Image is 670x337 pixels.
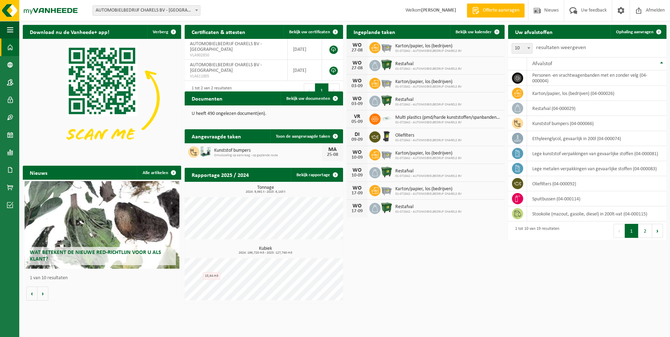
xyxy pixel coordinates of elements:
[610,25,666,39] a: Ophaling aanvragen
[188,83,232,98] div: 1 tot 2 van 2 resultaten
[350,203,364,209] div: WO
[329,83,340,97] button: Next
[616,30,654,34] span: Ophaling aanvragen
[652,224,663,238] button: Next
[512,43,533,54] span: 10
[395,133,462,138] span: Oliefilters
[395,43,462,49] span: Karton/papier, los (bedrijven)
[288,39,322,60] td: [DATE]
[395,103,462,107] span: 01-072842 - AUTOMOBIELBEDRIJF CHARELS BV
[214,153,322,158] span: Omwisseling op aanvraag - op geplande route
[214,148,322,153] span: Kunststof bumpers
[467,4,525,18] a: Offerte aanvragen
[536,45,586,50] label: resultaten weergeven
[527,176,666,191] td: oliefilters (04-000092)
[188,251,343,255] span: 2024: 196,720 m3 - 2025: 127,740 m3
[185,168,256,181] h2: Rapportage 2025 / 2024
[188,246,343,255] h3: Kubiek
[350,155,364,160] div: 10-09
[23,25,116,39] h2: Download nu de Vanheede+ app!
[190,41,262,52] span: AUTOMOBIELBEDRIJF CHARELS BV - [GEOGRAPHIC_DATA]
[395,49,462,53] span: 01-072842 - AUTOMOBIELBEDRIJF CHARELS BV
[527,191,666,206] td: spuitbussen (04-000114)
[625,224,638,238] button: 1
[381,77,392,89] img: WB-2500-GAL-GY-01
[395,156,462,160] span: 01-072842 - AUTOMOBIELBEDRIJF CHARELS BV
[381,95,392,106] img: WB-1100-HPE-GN-01
[25,181,180,269] a: Wat betekent de nieuwe RED-richtlijn voor u als klant?
[512,223,559,239] div: 1 tot 10 van 19 resultaten
[26,287,37,301] button: Vorige
[512,43,532,53] span: 10
[289,30,330,34] span: Bekijk uw certificaten
[350,137,364,142] div: 09-09
[137,166,180,180] a: Alle artikelen
[185,129,248,143] h2: Aangevraagde taken
[93,5,200,16] span: AUTOMOBIELBEDRIJF CHARELS BV - LOKEREN
[395,192,462,196] span: 01-072842 - AUTOMOBIELBEDRIJF CHARELS BV
[395,67,462,71] span: 01-072842 - AUTOMOBIELBEDRIJF CHARELS BV
[481,7,521,14] span: Offerte aanvragen
[30,276,178,281] p: 1 van 10 resultaten
[381,166,392,178] img: WB-1100-HPE-GN-01
[381,148,392,160] img: WB-2500-GAL-GY-01
[527,146,666,161] td: lege kunststof verpakkingen van gevaarlijke stoffen (04-000081)
[326,147,340,152] div: MA
[203,272,220,280] div: 15,64 m3
[291,168,342,182] a: Bekijk rapportage
[350,114,364,119] div: VR
[527,161,666,176] td: lege metalen verpakkingen van gevaarlijke stoffen (04-000083)
[23,39,181,158] img: Download de VHEPlus App
[288,60,322,81] td: [DATE]
[381,130,392,142] img: WB-0240-HPE-BK-01
[395,97,462,103] span: Restafval
[527,131,666,146] td: ethyleenglycol, gevaarlijk in 200l (04-000074)
[395,121,501,125] span: 01-072842 - AUTOMOBIELBEDRIJF CHARELS BV
[347,25,402,39] h2: Ingeplande taken
[527,101,666,116] td: restafval (04-000029)
[527,116,666,131] td: kunststof bumpers (04-000066)
[192,111,336,116] p: U heeft 490 ongelezen document(en).
[23,166,54,179] h2: Nieuws
[527,70,666,86] td: personen -en vrachtwagenbanden met en zonder velg (04-000004)
[350,119,364,124] div: 05-09
[395,186,462,192] span: Karton/papier, los (bedrijven)
[527,86,666,101] td: karton/papier, los (bedrijven) (04-000026)
[350,78,364,84] div: WO
[350,42,364,48] div: WO
[350,102,364,106] div: 03-09
[276,134,330,139] span: Toon de aangevraagde taken
[188,190,343,194] span: 2024: 9,661 t - 2025: 6,143 t
[395,168,462,174] span: Restafval
[153,30,168,34] span: Verberg
[270,129,342,143] a: Toon de aangevraagde taken
[350,84,364,89] div: 03-09
[395,210,462,214] span: 01-072842 - AUTOMOBIELBEDRIJF CHARELS BV
[350,173,364,178] div: 10-09
[395,61,462,67] span: Restafval
[30,250,161,262] span: Wat betekent de nieuwe RED-richtlijn voor u als klant?
[527,206,666,221] td: stookolie (mazout, gasolie, diesel) in 200lt-vat (04-000115)
[199,145,211,157] img: PB-MR-5500-MET-GN-01
[508,25,560,39] h2: Uw afvalstoffen
[350,209,364,214] div: 17-09
[350,185,364,191] div: WO
[326,152,340,157] div: 25-08
[185,25,252,39] h2: Certificaten & attesten
[381,41,392,53] img: WB-2500-GAL-GY-01
[456,30,492,34] span: Bekijk uw kalender
[350,48,364,53] div: 27-08
[190,74,282,79] span: VLA611005
[614,224,625,238] button: Previous
[350,96,364,102] div: WO
[395,85,462,89] span: 01-072842 - AUTOMOBIELBEDRIJF CHARELS BV
[350,167,364,173] div: WO
[185,91,230,105] h2: Documenten
[304,83,315,97] button: Previous
[283,25,342,39] a: Bekijk uw certificaten
[350,66,364,71] div: 27-08
[281,91,342,105] a: Bekijk uw documenten
[350,60,364,66] div: WO
[638,224,652,238] button: 2
[350,150,364,155] div: WO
